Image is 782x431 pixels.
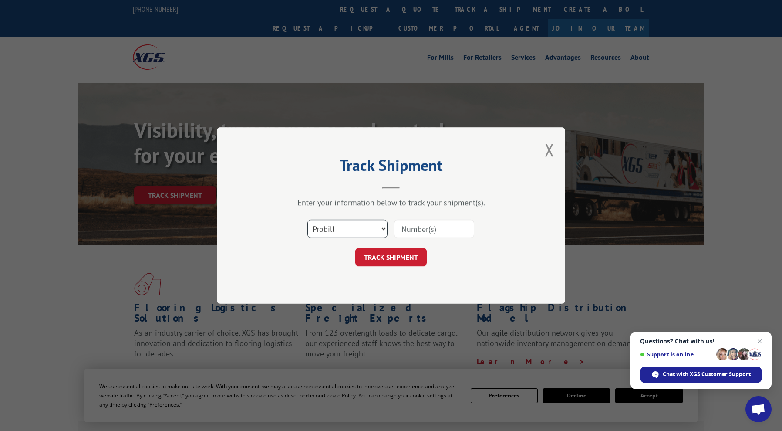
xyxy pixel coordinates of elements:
h2: Track Shipment [260,159,522,176]
span: Support is online [640,351,713,358]
div: Enter your information below to track your shipment(s). [260,197,522,207]
button: TRACK SHIPMENT [355,248,427,266]
span: Close chat [755,336,765,346]
div: Open chat [745,396,772,422]
span: Questions? Chat with us! [640,338,762,345]
span: Chat with XGS Customer Support [663,370,751,378]
div: Chat with XGS Customer Support [640,367,762,383]
button: Close modal [545,138,554,161]
input: Number(s) [394,220,474,238]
